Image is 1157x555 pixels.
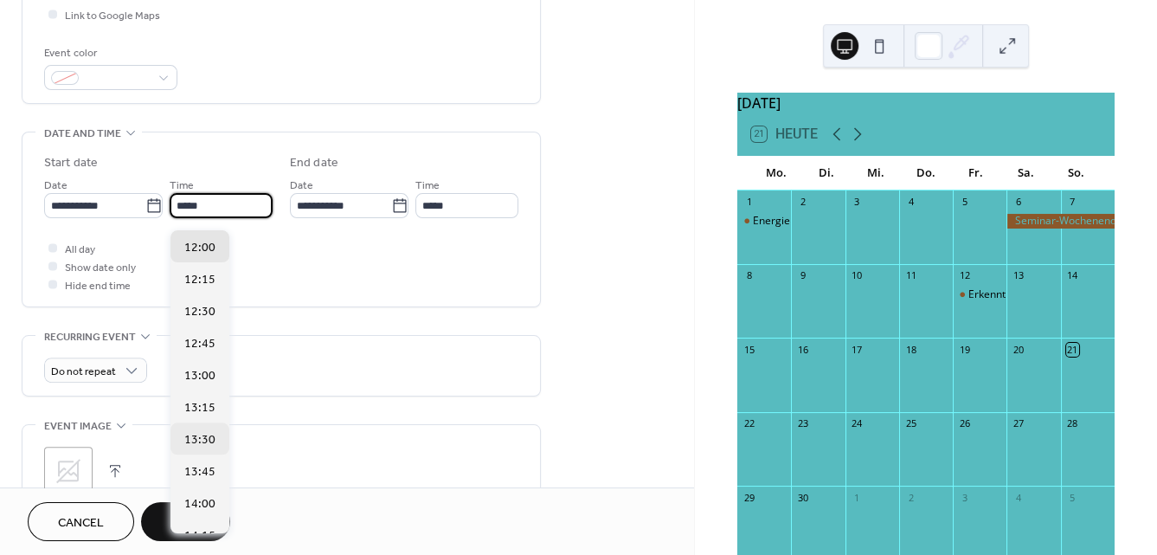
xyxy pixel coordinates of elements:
[1012,196,1025,209] div: 6
[65,7,160,25] span: Link to Google Maps
[904,269,917,282] div: 11
[742,417,755,430] div: 22
[1012,417,1025,430] div: 27
[742,269,755,282] div: 8
[958,269,971,282] div: 12
[1066,417,1079,430] div: 28
[796,417,809,430] div: 23
[65,259,136,277] span: Show date only
[1051,156,1101,190] div: So.
[737,214,791,229] div: Energie und Heilung
[44,177,67,195] span: Date
[65,277,131,295] span: Hide end time
[184,463,215,481] span: 13:45
[951,156,1001,190] div: Fr.
[851,491,864,504] div: 1
[44,44,174,62] div: Event color
[958,196,971,209] div: 5
[904,417,917,430] div: 25
[170,177,194,195] span: Time
[184,399,215,417] span: 13:15
[851,269,864,282] div: 10
[851,417,864,430] div: 24
[1066,269,1079,282] div: 14
[968,287,1096,302] div: Erkenntnis- und Heilabend
[51,362,116,382] span: Do not repeat
[851,343,864,356] div: 17
[801,156,852,190] div: Di.
[751,156,801,190] div: Mo.
[904,196,917,209] div: 4
[958,491,971,504] div: 3
[1066,491,1079,504] div: 5
[184,431,215,449] span: 13:30
[904,343,917,356] div: 18
[742,491,755,504] div: 29
[184,335,215,353] span: 12:45
[58,514,104,532] span: Cancel
[958,417,971,430] div: 26
[44,125,121,143] span: Date and time
[904,491,917,504] div: 2
[958,343,971,356] div: 19
[290,177,313,195] span: Date
[796,343,809,356] div: 16
[953,287,1006,302] div: Erkenntnis- und Heilabend
[1066,196,1079,209] div: 7
[852,156,902,190] div: Mi.
[65,241,95,259] span: All day
[290,154,338,172] div: End date
[1012,269,1025,282] div: 13
[44,154,98,172] div: Start date
[901,156,951,190] div: Do.
[1012,491,1025,504] div: 4
[28,502,134,541] button: Cancel
[141,502,230,541] button: Save
[796,491,809,504] div: 30
[753,214,851,229] div: Energie und Heilung
[415,177,440,195] span: Time
[1012,343,1025,356] div: 20
[742,343,755,356] div: 15
[184,271,215,289] span: 12:15
[184,367,215,385] span: 13:00
[851,196,864,209] div: 3
[44,417,112,436] span: Event image
[1006,214,1115,229] div: Seminar-Wochenende der Energie- und Schwingungslehre
[184,527,215,545] span: 14:15
[1066,343,1079,356] div: 21
[44,447,93,495] div: ;
[184,303,215,321] span: 12:30
[796,196,809,209] div: 2
[737,93,1115,113] div: [DATE]
[796,269,809,282] div: 9
[742,196,755,209] div: 1
[44,328,136,346] span: Recurring event
[1001,156,1051,190] div: Sa.
[184,495,215,513] span: 14:00
[184,239,215,257] span: 12:00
